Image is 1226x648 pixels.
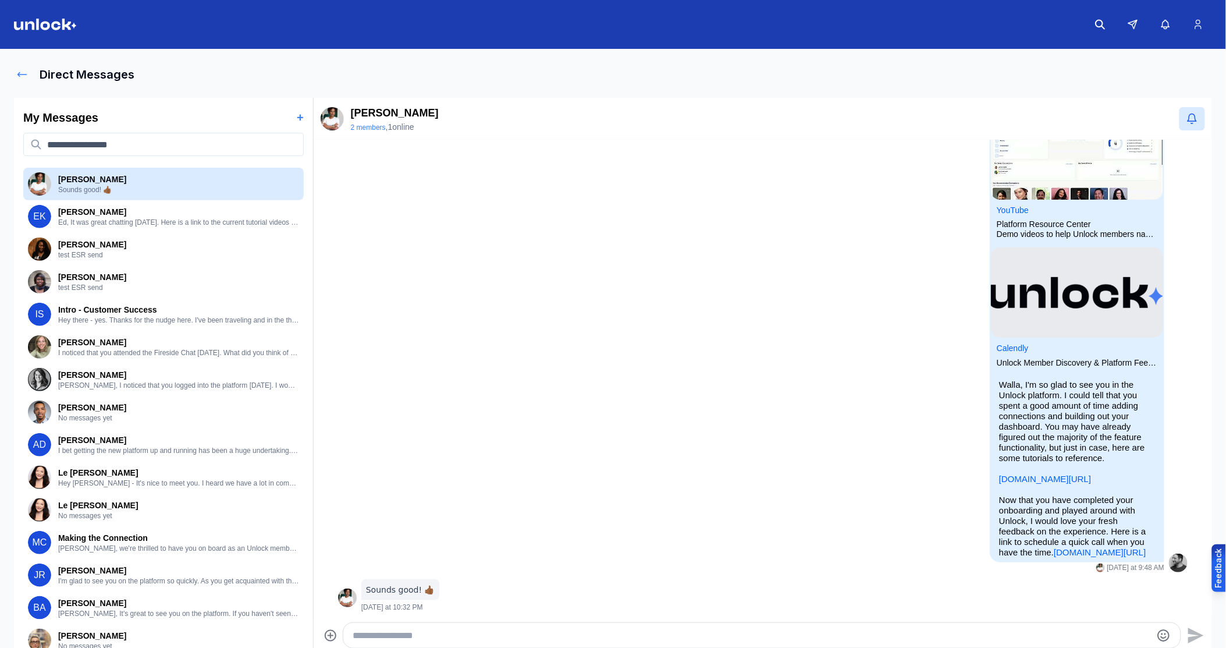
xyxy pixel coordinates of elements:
p: test ESR send [58,283,299,292]
img: Unlock Member Discovery & Platform Feedback - Demetrios Chirgott [991,247,1163,338]
span: EK [28,205,51,228]
p: No messages yet [58,511,299,520]
p: Le [PERSON_NAME] [58,467,299,479]
p: [PERSON_NAME] [58,597,299,609]
p: Walla, I'm so glad to see you in the Unlock platform. I could tell that you spent a good amount o... [999,380,1155,463]
p: Hey [PERSON_NAME] - It's nice to meet you. I heard we have a lot in common. Here's my scheduling ... [58,479,299,488]
button: + [297,109,304,126]
span: IS [28,303,51,326]
p: Intro - Customer Success [58,304,299,316]
div: Feedback [1213,548,1225,588]
span: JR [28,564,51,587]
img: User avatar [28,335,51,359]
img: W [1096,564,1105,572]
p: [PERSON_NAME] [58,271,299,283]
div: Unlock Member Discovery & Platform Feedback - [PERSON_NAME] [997,358,1157,368]
div: Demo videos to help Unlock members navigate the platform and understand how to utilize each feature. [997,229,1157,239]
img: Walla-Kelbpics-2020.jpg [321,107,344,130]
a: [DOMAIN_NAME][URL] [999,474,1091,484]
p: [PERSON_NAME] [58,434,299,446]
textarea: Type your message [353,629,1151,643]
p: I noticed that you attended the Fireside Chat [DATE]. What did you think of the panel? [58,348,299,357]
p: [PERSON_NAME], I noticed that you logged into the platform [DATE]. I would love the opportunity t... [58,381,299,390]
a: Attachment [997,206,1029,215]
p: [PERSON_NAME] [58,173,299,185]
div: Platform Resource Center [997,219,1157,229]
p: [PERSON_NAME], It's great to see you on the platform. If you haven't seen it yet, take a look at ... [58,609,299,618]
span: AD [28,433,51,456]
img: Platform Resource Center [991,109,1163,200]
img: User avatar [28,172,51,196]
p: [PERSON_NAME], we're thrilled to have you on board as an Unlock member! Here is my scheduling lin... [58,544,299,553]
a: [DOMAIN_NAME][URL] [1054,547,1146,557]
h2: My Messages [23,109,98,126]
a: Attachment [997,344,1028,353]
button: Emoji picker [1157,629,1171,643]
p: No messages yet [58,413,299,423]
p: Ed, It was great chatting [DATE]. Here is a link to the current tutorial videos that we have avai... [58,218,299,227]
p: [PERSON_NAME] [58,337,299,348]
img: User avatar [28,270,51,293]
p: Sounds good! 👍🏾 [58,185,299,194]
h1: Direct Messages [40,66,134,83]
p: Hey there - yes. Thanks for the nudge here. I've been traveling and in the throes of buying a hom... [58,316,299,325]
p: [PERSON_NAME] [58,369,299,381]
div: Walla Elsheikh [1096,564,1105,572]
div: , 1 online [351,121,439,133]
p: [PERSON_NAME] [351,105,439,121]
p: [PERSON_NAME] [58,239,299,250]
p: [PERSON_NAME] [58,402,299,413]
span: MC [28,531,51,554]
img: User avatar [28,498,51,522]
p: Now that you have completed your onboarding and played around with Unlock, I would love your fres... [999,495,1155,558]
pre: Sounds good! 👍🏾 [366,584,435,596]
img: User avatar [28,401,51,424]
img: Logo [14,19,77,30]
p: Making the Connection [58,532,299,544]
p: I bet getting the new platform up and running has been a huge undertaking. Hopefully, it helps yo... [58,446,299,455]
img: User avatar [338,589,357,607]
button: 2 members [351,123,386,132]
img: User avatar [28,238,51,261]
p: [PERSON_NAME] [58,565,299,576]
p: [PERSON_NAME] [58,206,299,218]
button: Provide feedback [1212,544,1226,592]
span: BA [28,596,51,619]
img: User avatar [28,368,51,391]
span: [DATE] at 10:32 PM [361,603,423,612]
p: Le [PERSON_NAME] [58,500,299,511]
p: [PERSON_NAME] [58,630,299,642]
p: I'm glad to see you on the platform so quickly. As you get acquainted with the setup, the first t... [58,576,299,586]
img: User avatar [28,466,51,489]
time: 2025-08-13T13:48:16.728Z [1107,564,1164,573]
img: User avatar [1169,554,1188,572]
p: test ESR send [58,250,299,260]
